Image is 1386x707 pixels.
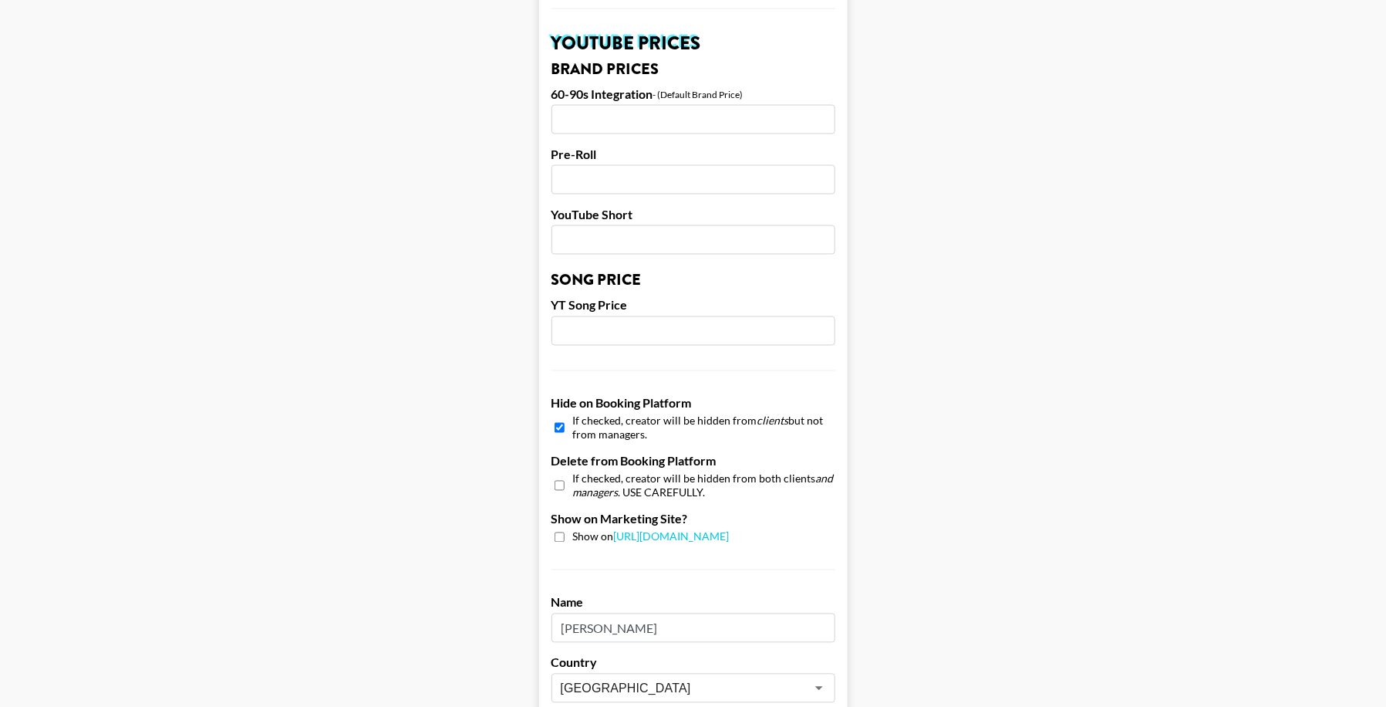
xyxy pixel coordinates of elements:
[653,89,744,100] div: - (Default Brand Price)
[551,273,835,289] h3: Song Price
[551,512,835,527] label: Show on Marketing Site?
[573,472,834,499] em: and managers
[757,414,789,428] em: clients
[808,678,830,699] button: Open
[551,34,835,52] h2: YouTube Prices
[573,414,835,441] span: If checked, creator will be hidden from but not from managers.
[551,298,835,313] label: YT Song Price
[551,396,835,411] label: Hide on Booking Platform
[573,472,835,499] span: If checked, creator will be hidden from both clients . USE CAREFULLY.
[614,530,730,543] a: [URL][DOMAIN_NAME]
[551,454,835,469] label: Delete from Booking Platform
[551,147,835,162] label: Pre-Roll
[551,595,835,611] label: Name
[551,86,653,102] label: 60-90s Integration
[573,530,730,545] span: Show on
[551,62,835,77] h3: Brand Prices
[551,655,835,671] label: Country
[551,207,835,222] label: YouTube Short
